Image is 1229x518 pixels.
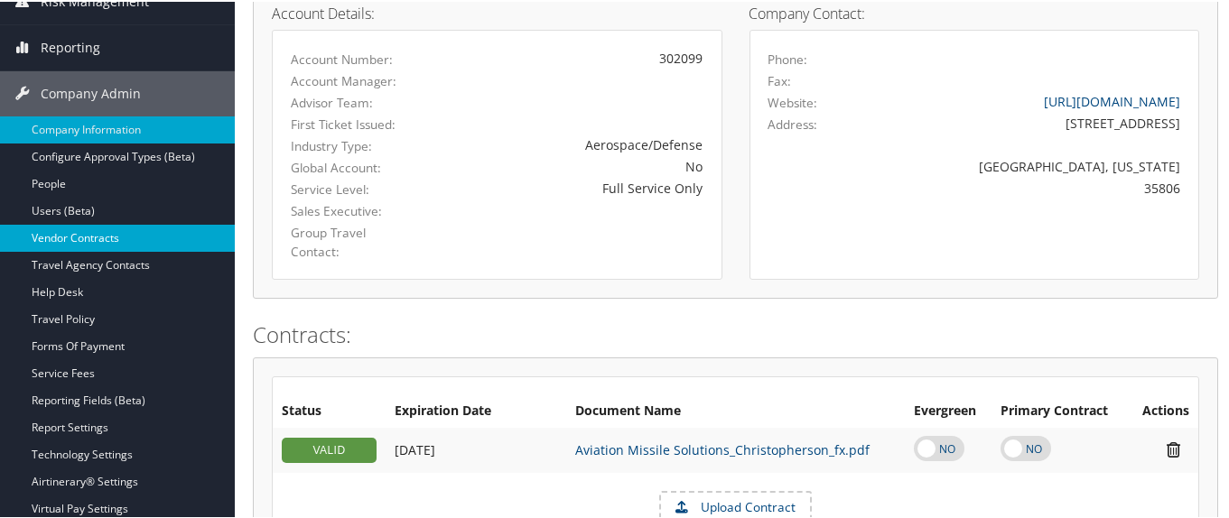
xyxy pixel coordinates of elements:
label: Global Account: [291,157,410,175]
span: [DATE] [395,439,435,457]
label: Address: [768,114,818,132]
label: Sales Executive: [291,200,410,218]
a: Aviation Missile Solutions_Christopherson_fx.pdf [575,439,870,457]
h2: Contracts: [253,318,1218,348]
label: Advisor Team: [291,92,410,110]
th: Evergreen [905,393,992,426]
div: VALID [282,436,377,461]
label: Industry Type: [291,135,410,153]
div: 302099 [437,47,703,66]
th: Primary Contract [992,393,1128,426]
label: Account Manager: [291,70,410,88]
th: Expiration Date [386,393,566,426]
div: No [437,155,703,174]
label: Website: [768,92,818,110]
th: Status [273,393,386,426]
h4: Company Contact: [750,5,1200,19]
div: 35806 [878,177,1180,196]
th: Document Name [566,393,905,426]
label: First Ticket Issued: [291,114,410,132]
div: Full Service Only [437,177,703,196]
div: [GEOGRAPHIC_DATA], [US_STATE] [878,155,1180,174]
div: Add/Edit Date [395,440,557,457]
label: Fax: [768,70,792,88]
span: Company Admin [41,69,141,115]
th: Actions [1128,393,1198,426]
label: Service Level: [291,179,410,197]
label: Group Travel Contact: [291,222,410,259]
h4: Account Details: [272,5,722,19]
label: Phone: [768,49,808,67]
label: Account Number: [291,49,410,67]
div: [STREET_ADDRESS] [878,112,1180,131]
a: [URL][DOMAIN_NAME] [1044,91,1180,108]
i: Remove Contract [1158,439,1189,458]
span: Reporting [41,23,100,69]
div: Aerospace/Defense [437,134,703,153]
